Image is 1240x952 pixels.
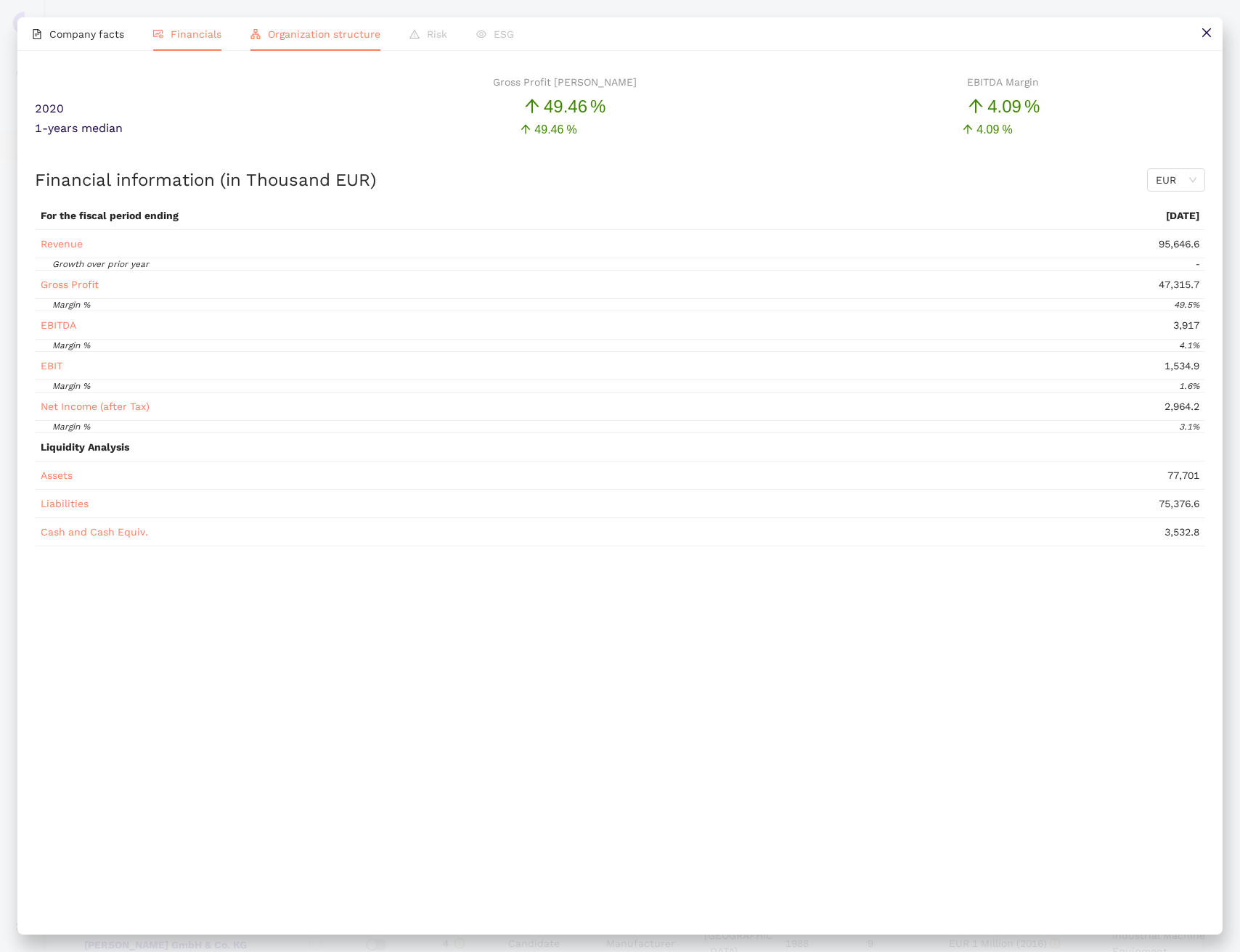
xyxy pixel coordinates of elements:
span: 49.5% [1174,300,1199,310]
div: Gross Profit [PERSON_NAME] [493,74,637,90]
span: Liquidity Analysis [41,441,129,453]
span: .46 [547,123,563,136]
span: 4 [976,123,983,136]
span: Company facts [49,28,124,40]
span: eye [476,29,486,39]
span: warning [409,29,420,39]
span: Cash and Cash Equiv. [41,526,148,538]
div: 1-years median [35,120,327,139]
button: close [1190,17,1223,50]
span: Organization structure [268,28,380,40]
div: EBITDA Margin [967,74,1040,90]
span: Gross Profit [41,279,99,290]
span: [DATE] [1166,210,1199,221]
span: 2,964.2 [1164,401,1199,412]
span: Revenue [41,238,83,250]
span: 49 [544,97,563,116]
span: arrow-up [967,97,984,115]
span: Growth over prior year [52,259,149,269]
span: 95,646.6 [1159,238,1199,250]
span: arrow-up [523,97,541,115]
span: 3,917 [1173,319,1199,331]
span: 49 [534,123,547,136]
span: arrow-up [520,123,531,135]
span: close [1201,27,1212,38]
span: 1.6% [1179,381,1199,391]
span: Assets [41,469,73,481]
span: Margin % [52,340,90,350]
div: 2020 [35,74,327,120]
span: EUR [1156,169,1196,191]
span: % [1002,120,1012,139]
span: % [1024,93,1040,120]
span: 4 [987,97,997,116]
span: For the fiscal period ending [41,210,179,221]
span: Financials [171,28,221,40]
h2: Financial information (in Thousand EUR) [35,168,376,193]
span: .46 [563,97,587,116]
span: .09 [998,97,1021,116]
span: 3.1% [1179,422,1199,432]
span: Net Income (after Tax) [41,401,150,412]
span: Margin % [52,381,90,391]
span: apartment [250,29,261,39]
span: 3,532.8 [1164,526,1199,538]
span: 1,534.9 [1164,360,1199,372]
span: Margin % [52,422,90,432]
span: fund-view [153,29,163,39]
span: .09 [983,123,999,136]
span: Liabilities [41,498,89,509]
span: EBIT [41,360,62,372]
span: arrow-up [962,123,974,135]
span: ESG [494,28,514,40]
span: 47,315.7 [1159,279,1199,290]
span: Risk [427,28,447,40]
span: % [590,93,605,120]
span: 77,701 [1167,469,1199,481]
span: 4.1% [1179,340,1199,350]
span: - [1195,259,1199,269]
span: EBITDA [41,319,76,331]
span: % [566,120,576,139]
span: Margin % [52,300,90,310]
span: 75,376.6 [1159,498,1199,509]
